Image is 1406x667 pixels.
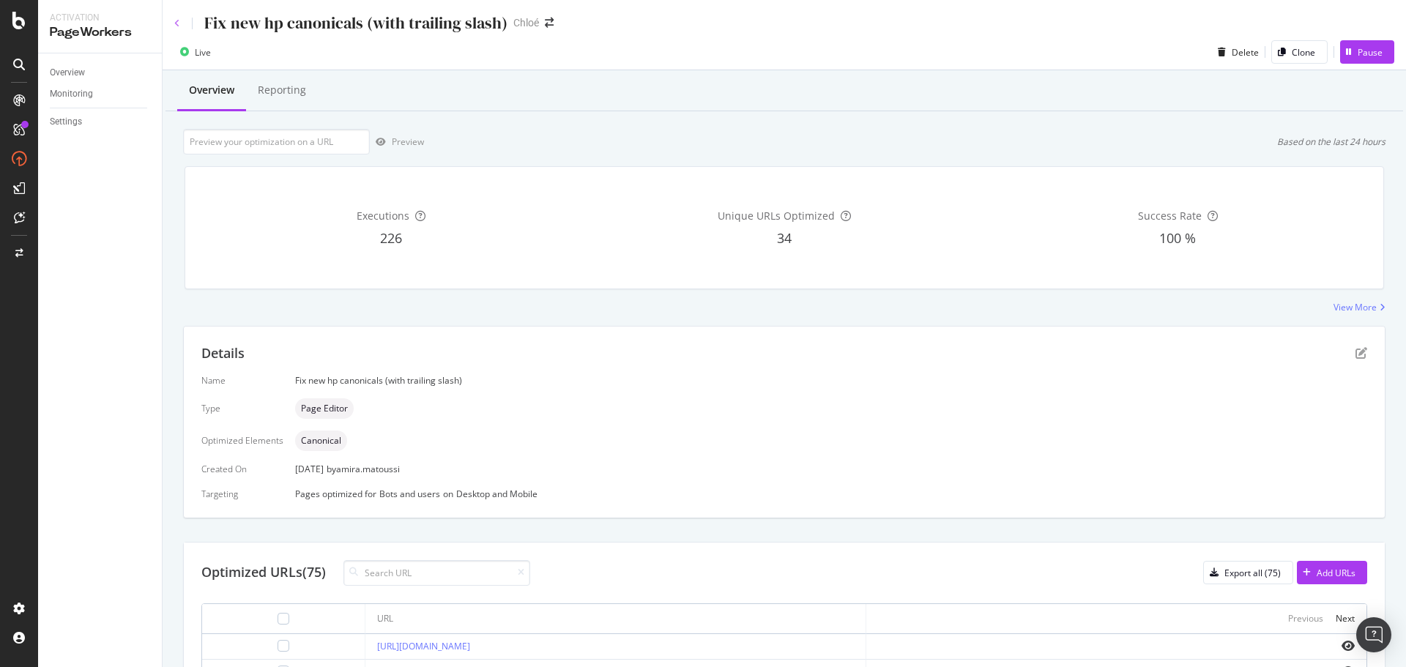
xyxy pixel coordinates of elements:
a: Settings [50,114,152,130]
div: PageWorkers [50,24,150,41]
div: Previous [1288,612,1323,625]
a: Monitoring [50,86,152,102]
div: Add URLs [1317,567,1355,579]
button: Export all (75) [1203,561,1293,584]
button: Previous [1288,610,1323,627]
div: Fix new hp canonicals (with trailing slash) [204,12,507,34]
a: [URL][DOMAIN_NAME] [377,640,470,652]
div: Pages optimized for on [295,488,1367,500]
div: Open Intercom Messenger [1356,617,1391,652]
button: Pause [1340,40,1394,64]
button: Next [1336,610,1355,627]
button: Add URLs [1297,561,1367,584]
input: Search URL [343,560,530,586]
div: by amira.matoussi [327,463,400,475]
div: Based on the last 24 hours [1277,135,1385,148]
div: Live [195,46,211,59]
div: Clone [1292,46,1315,59]
div: Activation [50,12,150,24]
span: Executions [357,209,409,223]
div: Reporting [258,83,306,97]
i: eye [1342,640,1355,652]
div: Next [1336,612,1355,625]
div: Chloé [513,15,539,30]
a: Overview [50,65,152,81]
div: Delete [1232,46,1259,59]
span: Canonical [301,436,341,445]
div: Overview [50,65,85,81]
span: 226 [380,229,402,247]
div: neutral label [295,398,354,419]
div: Export all (75) [1224,567,1281,579]
div: Desktop and Mobile [456,488,538,500]
div: Name [201,374,283,387]
span: 100 % [1159,229,1196,247]
div: View More [1334,301,1377,313]
button: Clone [1271,40,1328,64]
div: Bots and users [379,488,440,500]
div: Optimized Elements [201,434,283,447]
span: Unique URLs Optimized [718,209,835,223]
div: Overview [189,83,234,97]
a: Click to go back [174,19,180,28]
div: Details [201,344,245,363]
span: Page Editor [301,404,348,413]
div: Type [201,402,283,414]
button: Preview [370,130,424,154]
div: URL [377,612,393,625]
input: Preview your optimization on a URL [183,129,370,154]
div: pen-to-square [1355,347,1367,359]
div: arrow-right-arrow-left [545,18,554,28]
a: View More [1334,301,1385,313]
div: neutral label [295,431,347,451]
div: Created On [201,463,283,475]
button: Delete [1212,40,1259,64]
div: Pause [1358,46,1383,59]
div: [DATE] [295,463,1367,475]
div: Targeting [201,488,283,500]
div: Optimized URLs (75) [201,563,326,582]
span: 34 [777,229,792,247]
span: Success Rate [1138,209,1202,223]
div: Preview [392,135,424,148]
div: Fix new hp canonicals (with trailing slash) [295,374,1367,387]
div: Settings [50,114,82,130]
div: Monitoring [50,86,93,102]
